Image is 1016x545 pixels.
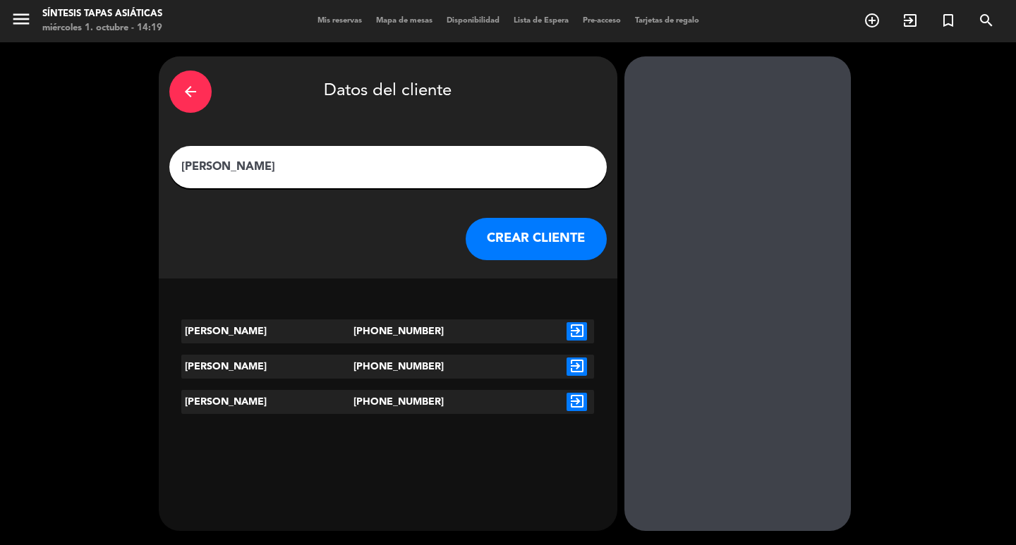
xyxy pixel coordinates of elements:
[466,218,607,260] button: CREAR CLIENTE
[11,8,32,30] i: menu
[310,17,369,25] span: Mis reservas
[169,67,607,116] div: Datos del cliente
[11,8,32,35] button: menu
[353,355,423,379] div: [PHONE_NUMBER]
[42,7,162,21] div: Síntesis Tapas Asiáticas
[507,17,576,25] span: Lista de Espera
[864,12,881,29] i: add_circle_outline
[369,17,440,25] span: Mapa de mesas
[567,393,587,411] i: exit_to_app
[440,17,507,25] span: Disponibilidad
[180,157,596,177] input: Escriba nombre, correo electrónico o número de teléfono...
[181,390,353,414] div: [PERSON_NAME]
[902,12,919,29] i: exit_to_app
[628,17,706,25] span: Tarjetas de regalo
[353,319,423,343] div: [PHONE_NUMBER]
[181,355,353,379] div: [PERSON_NAME]
[940,12,957,29] i: turned_in_not
[567,357,587,376] i: exit_to_app
[567,322,587,341] i: exit_to_app
[42,21,162,35] div: miércoles 1. octubre - 14:19
[978,12,995,29] i: search
[576,17,628,25] span: Pre-acceso
[353,390,423,414] div: [PHONE_NUMBER]
[181,319,353,343] div: [PERSON_NAME]
[182,83,199,100] i: arrow_back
